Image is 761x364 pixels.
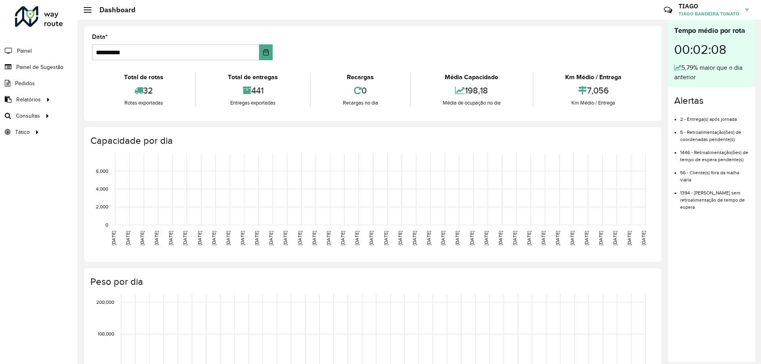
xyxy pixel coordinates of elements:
[469,231,474,245] text: [DATE]
[674,95,749,107] h4: Alertas
[680,183,749,211] li: 1394 - [PERSON_NAME] sem retroalimentação de tempo de espera
[92,6,136,14] h2: Dashboard
[198,82,308,99] div: 441
[16,63,63,71] span: Painel de Sugestão
[198,72,308,82] div: Total de entregas
[15,79,35,88] span: Pedidos
[455,231,460,245] text: [DATE]
[413,82,530,99] div: 198,18
[535,99,652,107] div: Km Médio / Entrega
[140,231,145,245] text: [DATE]
[283,231,288,245] text: [DATE]
[182,231,187,245] text: [DATE]
[679,2,739,10] h3: TIAGO
[16,112,40,120] span: Consultas
[313,82,408,99] div: 0
[412,231,417,245] text: [DATE]
[259,44,273,60] button: Choose Date
[92,32,108,42] label: Data
[413,99,530,107] div: Média de ocupação no dia
[680,143,749,163] li: 1446 - Retroalimentação(ões) de tempo de espera pendente(s)
[413,72,530,82] div: Média Capacidade
[96,168,108,173] text: 6,000
[105,222,108,227] text: 0
[94,72,193,82] div: Total de rotas
[197,231,202,245] text: [DATE]
[570,231,575,245] text: [DATE]
[94,82,193,99] div: 32
[680,110,749,123] li: 2 - Entrega(s) após jornada
[313,72,408,82] div: Recargas
[297,231,302,245] text: [DATE]
[94,99,193,107] div: Rotas exportadas
[240,231,245,245] text: [DATE]
[641,231,646,245] text: [DATE]
[96,186,108,191] text: 4,000
[198,99,308,107] div: Entregas exportadas
[15,128,30,136] span: Tático
[312,231,317,245] text: [DATE]
[598,231,603,245] text: [DATE]
[383,231,388,245] text: [DATE]
[526,231,532,245] text: [DATE]
[125,231,130,245] text: [DATE]
[584,231,589,245] text: [DATE]
[254,231,259,245] text: [DATE]
[674,25,749,36] div: Tempo médio por rota
[680,123,749,143] li: 5 - Retroalimentação(ões) de coordenadas pendente(s)
[268,231,273,245] text: [DATE]
[679,10,739,17] span: TIAGO BANDEIRA TONATO
[354,231,359,245] text: [DATE]
[369,231,374,245] text: [DATE]
[211,231,216,245] text: [DATE]
[90,276,654,288] h4: Peso por dia
[674,36,749,63] div: 00:02:08
[313,99,408,107] div: Recargas no dia
[555,231,560,245] text: [DATE]
[17,47,32,55] span: Painel
[660,2,677,19] a: Contato Rápido
[326,231,331,245] text: [DATE]
[680,163,749,183] li: 56 - Cliente(s) fora da malha viária
[612,231,618,245] text: [DATE]
[154,231,159,245] text: [DATE]
[440,231,446,245] text: [DATE]
[498,231,503,245] text: [DATE]
[674,63,749,82] div: 5,79% maior que o dia anterior
[340,231,345,245] text: [DATE]
[98,332,114,337] text: 100,000
[90,135,654,147] h4: Capacidade por dia
[627,231,632,245] text: [DATE]
[426,231,431,245] text: [DATE]
[398,231,403,245] text: [DATE]
[16,95,41,104] span: Relatórios
[484,231,489,245] text: [DATE]
[111,231,116,245] text: [DATE]
[512,231,517,245] text: [DATE]
[535,82,652,99] div: 7,056
[168,231,173,245] text: [DATE]
[96,299,114,305] text: 200,000
[96,204,108,210] text: 2,000
[226,231,231,245] text: [DATE]
[541,231,546,245] text: [DATE]
[535,72,652,82] div: Km Médio / Entrega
